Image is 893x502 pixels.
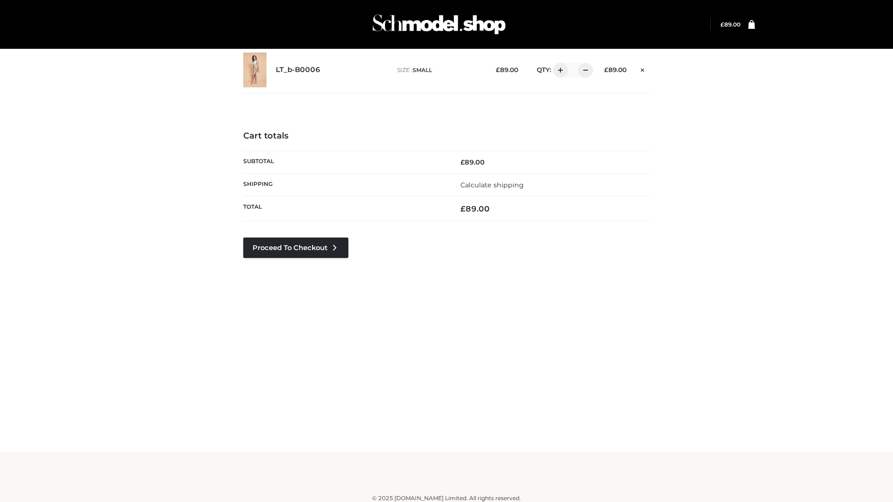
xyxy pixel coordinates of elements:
img: Schmodel Admin 964 [369,6,509,43]
bdi: 89.00 [720,21,740,28]
span: SMALL [413,66,432,73]
bdi: 89.00 [460,158,485,166]
p: size : [397,66,481,74]
th: Shipping [243,173,446,196]
span: £ [720,21,724,28]
th: Total [243,197,446,221]
h4: Cart totals [243,131,650,141]
span: £ [496,66,500,73]
span: £ [604,66,608,73]
a: £89.00 [720,21,740,28]
img: LT_b-B0006 - SMALL [243,53,267,87]
a: LT_b-B0006 [276,66,320,74]
th: Subtotal [243,151,446,173]
span: £ [460,158,465,166]
bdi: 89.00 [604,66,626,73]
span: £ [460,204,466,213]
div: QTY: [527,63,590,78]
a: Proceed to Checkout [243,238,348,258]
a: Remove this item [636,63,650,75]
a: Calculate shipping [460,181,524,189]
bdi: 89.00 [460,204,490,213]
bdi: 89.00 [496,66,518,73]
